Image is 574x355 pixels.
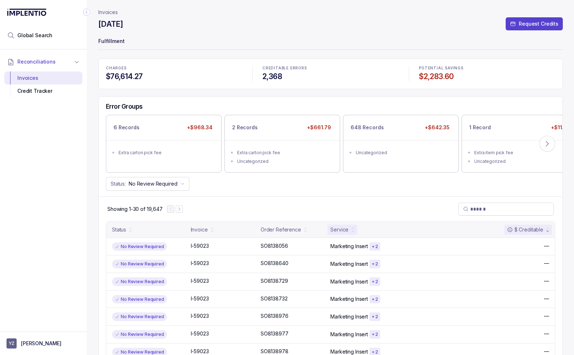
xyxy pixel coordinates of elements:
nav: breadcrumb [98,9,118,16]
p: Showing 1-30 of 19,647 [107,205,163,213]
div: No Review Required [112,330,167,339]
div: Extra carton pick fee [119,149,213,156]
div: Collapse Icon [82,8,91,17]
p: +$661.79 [305,122,333,133]
span: User initials [7,338,17,348]
a: Invoices [98,9,118,16]
p: + 2 [372,261,378,267]
div: Reconciliations [4,70,82,99]
h4: $2,283.60 [419,72,555,82]
div: Extra item pick fee [474,149,569,156]
div: Credit Tracker [10,85,77,98]
h4: [DATE] [98,19,123,29]
p: [PERSON_NAME] [21,340,61,347]
p: I-59023 [191,277,209,285]
p: +$11.12 [549,122,570,133]
p: Marketing Insert [330,243,368,250]
div: Uncategorized [356,149,450,156]
p: + 2 [372,244,378,250]
div: No Review Required [112,242,167,251]
p: 2 Records [232,124,258,131]
p: No Review Required [129,180,177,187]
div: $ Creditable [507,226,543,233]
p: SO8138978 [261,348,288,355]
p: Marketing Insert [330,295,368,303]
p: CREDITABLE ERRORS [262,66,399,70]
div: No Review Required [112,295,167,304]
div: Order Reference [261,226,301,233]
span: Reconciliations [17,58,56,65]
button: Request Credits [506,17,563,30]
p: +$968.34 [185,122,214,133]
p: CHARGES [106,66,242,70]
button: User initials[PERSON_NAME] [7,338,80,348]
p: Marketing Insert [330,331,368,338]
p: — [544,277,549,285]
p: I-59023 [191,348,209,355]
p: I-59023 [191,260,209,267]
h4: 2,368 [262,72,399,82]
h4: $76,614.27 [106,72,242,82]
p: SO8138729 [261,277,288,285]
p: + 2 [372,349,378,355]
p: — [544,295,549,302]
p: I-59023 [191,242,209,250]
p: — [544,242,549,250]
p: +$642.35 [423,122,451,133]
p: Marketing Insert [330,313,368,320]
button: Status:No Review Required [106,177,189,191]
p: SO8138640 [261,260,288,267]
div: Extra carton pick fee [237,149,332,156]
p: SO8138976 [261,312,288,320]
div: Invoice [191,226,208,233]
h5: Error Groups [106,103,143,111]
p: Fulfillment [98,35,563,49]
p: I-59023 [191,312,209,320]
p: Request Credits [519,20,558,27]
p: + 2 [372,279,378,285]
p: POTENTIAL SAVINGS [419,66,555,70]
button: Reconciliations [4,54,82,70]
p: — [544,260,549,267]
p: — [544,348,549,355]
p: Marketing Insert [330,260,368,268]
p: + 2 [372,332,378,337]
p: I-59023 [191,295,209,302]
p: Status: [111,180,126,187]
p: + 2 [372,296,378,302]
div: Status [112,226,126,233]
div: Uncategorized [474,158,569,165]
p: Marketing Insert [330,278,368,285]
div: Remaining page entries [107,205,163,213]
p: + 2 [372,314,378,320]
span: Global Search [17,32,52,39]
p: 648 Records [351,124,384,131]
p: SO8138732 [261,295,288,302]
p: — [544,312,549,320]
p: SO8138977 [261,330,288,337]
div: No Review Required [112,277,167,286]
div: No Review Required [112,260,167,268]
p: SO8138056 [261,242,288,250]
div: Invoices [10,72,77,85]
button: Next Page [176,205,183,213]
p: 1 Record [469,124,491,131]
p: I-59023 [191,330,209,337]
div: Service [330,226,348,233]
p: 6 Records [113,124,140,131]
div: No Review Required [112,312,167,321]
div: Uncategorized [237,158,332,165]
p: — [544,330,549,337]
